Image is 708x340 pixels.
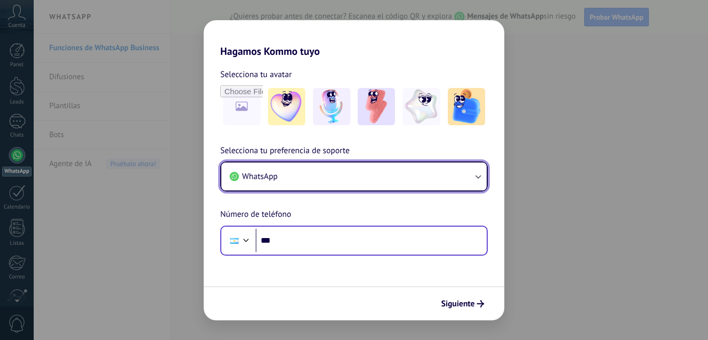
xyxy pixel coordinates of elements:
[436,295,489,313] button: Siguiente
[224,230,244,252] div: Argentina: + 54
[403,88,440,125] img: -4.jpeg
[242,171,278,182] span: WhatsApp
[448,88,485,125] img: -5.jpeg
[221,162,487,190] button: WhatsApp
[313,88,350,125] img: -2.jpeg
[268,88,305,125] img: -1.jpeg
[358,88,395,125] img: -3.jpeg
[441,300,475,307] span: Siguiente
[204,20,504,57] h2: Hagamos Kommo tuyo
[220,68,292,81] span: Selecciona tu avatar
[220,208,291,221] span: Número de teléfono
[220,144,350,158] span: Selecciona tu preferencia de soporte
